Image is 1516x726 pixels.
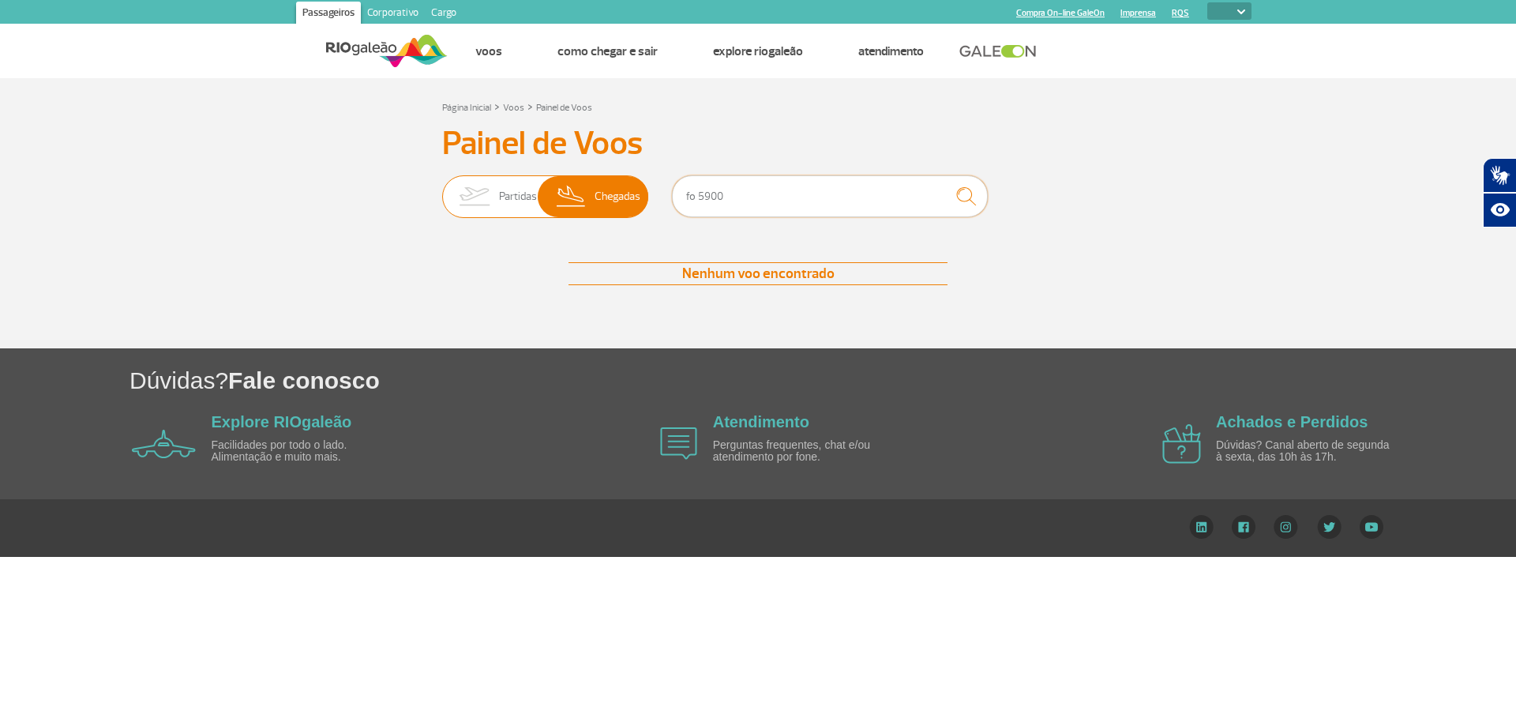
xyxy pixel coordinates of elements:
a: > [494,97,500,115]
a: Como chegar e sair [557,43,658,59]
span: Partidas [499,176,537,217]
h1: Dúvidas? [129,364,1516,397]
p: Perguntas frequentes, chat e/ou atendimento por fone. [713,439,895,464]
a: Atendimento [713,413,809,431]
p: Dúvidas? Canal aberto de segunda à sexta, das 10h às 17h. [1216,439,1398,464]
img: Instagram [1274,515,1298,539]
img: Twitter [1317,515,1342,539]
div: Plugin de acessibilidade da Hand Talk. [1483,158,1516,228]
p: Facilidades por todo o lado. Alimentação e muito mais. [212,439,393,464]
a: Explore RIOgaleão [212,413,352,431]
a: Achados e Perdidos [1216,413,1368,431]
img: airplane icon [132,430,196,458]
a: Painel de Voos [536,102,592,114]
div: Nenhum voo encontrado [568,262,947,285]
button: Abrir recursos assistivos. [1483,193,1516,228]
a: Passageiros [296,2,361,27]
a: Compra On-line GaleOn [1016,8,1105,18]
a: > [527,97,533,115]
img: LinkedIn [1189,515,1214,539]
a: Corporativo [361,2,425,27]
a: Imprensa [1120,8,1156,18]
img: airplane icon [660,427,697,460]
a: Página Inicial [442,102,491,114]
a: Explore RIOgaleão [713,43,803,59]
img: Facebook [1232,515,1255,539]
img: slider-desembarque [548,176,595,217]
img: slider-embarque [449,176,499,217]
img: airplane icon [1162,424,1201,464]
input: Voo, cidade ou cia aérea [672,175,988,217]
a: Atendimento [858,43,924,59]
button: Abrir tradutor de língua de sinais. [1483,158,1516,193]
a: RQS [1172,8,1189,18]
span: Fale conosco [228,367,380,393]
a: Voos [475,43,502,59]
img: YouTube [1360,515,1383,539]
a: Cargo [425,2,463,27]
a: Voos [503,102,524,114]
span: Chegadas [595,176,640,217]
h3: Painel de Voos [442,124,1074,164]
